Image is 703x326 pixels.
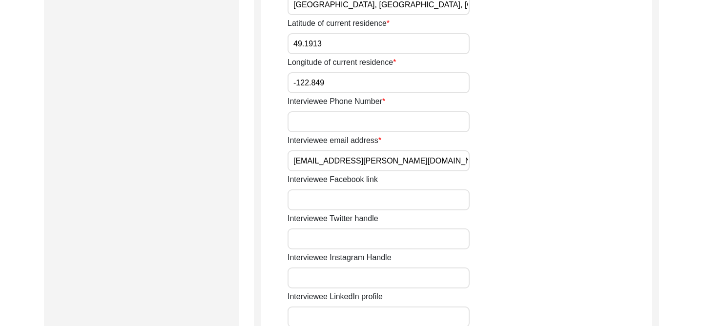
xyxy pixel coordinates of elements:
[288,174,378,185] label: Interviewee Facebook link
[288,135,381,146] label: Interviewee email address
[288,57,396,68] label: Longitude of current residence
[288,252,392,264] label: Interviewee Instagram Handle
[288,18,390,29] label: Latitude of current residence
[288,96,385,107] label: Interviewee Phone Number
[288,291,383,303] label: Interviewee LinkedIn profile
[288,213,378,224] label: Interviewee Twitter handle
